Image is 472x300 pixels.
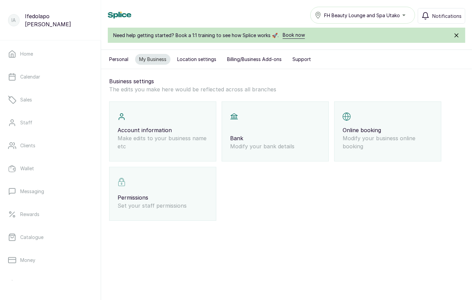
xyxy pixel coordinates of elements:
[5,205,95,224] a: Rewards
[5,228,95,247] a: Catalogue
[173,54,220,65] button: Location settings
[418,8,465,24] button: Notifications
[230,134,320,142] p: Bank
[20,234,43,241] p: Catalogue
[20,73,40,80] p: Calendar
[432,12,462,20] span: Notifications
[5,67,95,86] a: Calendar
[20,211,39,218] p: Rewards
[222,101,329,161] div: BankModify your bank details
[5,182,95,201] a: Messaging
[118,126,208,134] p: Account information
[343,126,433,134] p: Online booking
[105,54,132,65] button: Personal
[343,134,433,150] p: Modify your business online booking
[288,54,315,65] button: Support
[135,54,170,65] button: My Business
[20,257,35,264] p: Money
[20,280,38,287] p: Reports
[20,119,32,126] p: Staff
[109,85,464,93] p: The edits you make here would be reflected across all branches
[20,51,33,57] p: Home
[109,167,216,221] div: PermissionsSet your staff permissions
[25,12,93,28] p: Ifedolapo [PERSON_NAME]
[113,32,279,39] span: Need help getting started? Book a 1:1 training to see how Splice works 🚀.
[230,142,320,150] p: Modify your bank details
[20,188,44,195] p: Messaging
[118,202,208,210] p: Set your staff permissions
[5,90,95,109] a: Sales
[20,96,32,103] p: Sales
[223,54,286,65] button: Billing/Business Add-ons
[5,113,95,132] a: Staff
[20,142,35,149] p: Clients
[324,12,400,19] span: FH Beauty Lounge and Spa Utako
[5,274,95,293] a: Reports
[109,101,216,161] div: Account informationMake edits to your business name etc
[5,251,95,270] a: Money
[20,165,34,172] p: Wallet
[5,136,95,155] a: Clients
[5,159,95,178] a: Wallet
[5,44,95,63] a: Home
[310,7,415,24] button: FH Beauty Lounge and Spa Utako
[334,101,441,161] div: Online bookingModify your business online booking
[283,32,305,39] a: Book now
[118,134,208,150] p: Make edits to your business name etc
[109,77,464,85] p: Business settings
[11,17,16,24] p: IA
[118,193,208,202] p: Permissions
